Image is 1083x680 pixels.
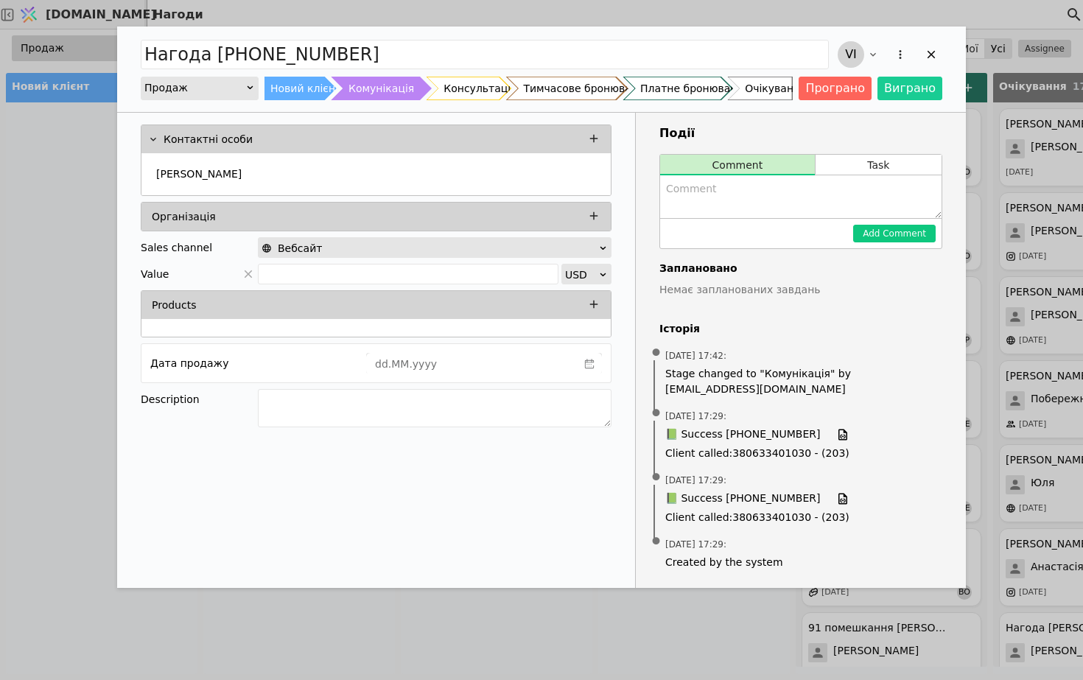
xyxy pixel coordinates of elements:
svg: calender simple [584,359,595,369]
p: Організація [152,209,216,225]
p: [PERSON_NAME] [156,167,242,182]
div: Комунікація [348,77,414,100]
span: Value [141,264,169,284]
span: 📗 Success [PHONE_NUMBER] [665,427,820,443]
div: Консультація [444,77,516,100]
span: Stage changed to "Комунікація" by [EMAIL_ADDRESS][DOMAIN_NAME] [665,366,936,397]
div: Add Opportunity [117,27,966,588]
img: online-store.svg [262,243,272,253]
div: Очікування [745,77,806,100]
button: Comment [660,155,815,175]
span: 📗 Success [PHONE_NUMBER] [665,491,820,507]
span: • [649,459,664,497]
div: Новий клієнт [270,77,341,100]
div: Платне бронювання [640,77,750,100]
button: Task [816,155,942,175]
input: dd.MM.yyyy [367,354,578,374]
span: • [649,395,664,432]
p: Немає запланованих завдань [659,282,942,298]
span: [DATE] 17:29 : [665,474,726,487]
h4: Історія [659,321,942,337]
button: Програно [799,77,872,100]
span: Client called : 380633401030 - (203) [665,446,936,461]
span: • [649,334,664,372]
button: Add Comment [853,225,936,242]
div: Sales channel [141,237,212,258]
div: Тимчасове бронювання [523,77,651,100]
span: • [649,523,664,561]
h4: Заплановано [659,261,942,276]
span: [DATE] 17:29 : [665,538,726,551]
p: Products [152,298,196,313]
p: Контактні особи [164,132,253,147]
span: [DATE] 17:29 : [665,410,726,423]
h3: Події [659,125,942,142]
div: Продаж [144,77,245,98]
div: Description [141,389,258,410]
div: Дата продажу [150,353,228,374]
button: Виграно [877,77,942,100]
span: Created by the system [665,555,936,570]
span: Вебсайт [278,238,322,259]
span: Client called : 380633401030 - (203) [665,510,936,525]
span: vi [838,41,864,68]
div: USD [565,264,598,285]
span: [DATE] 17:42 : [665,349,726,362]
